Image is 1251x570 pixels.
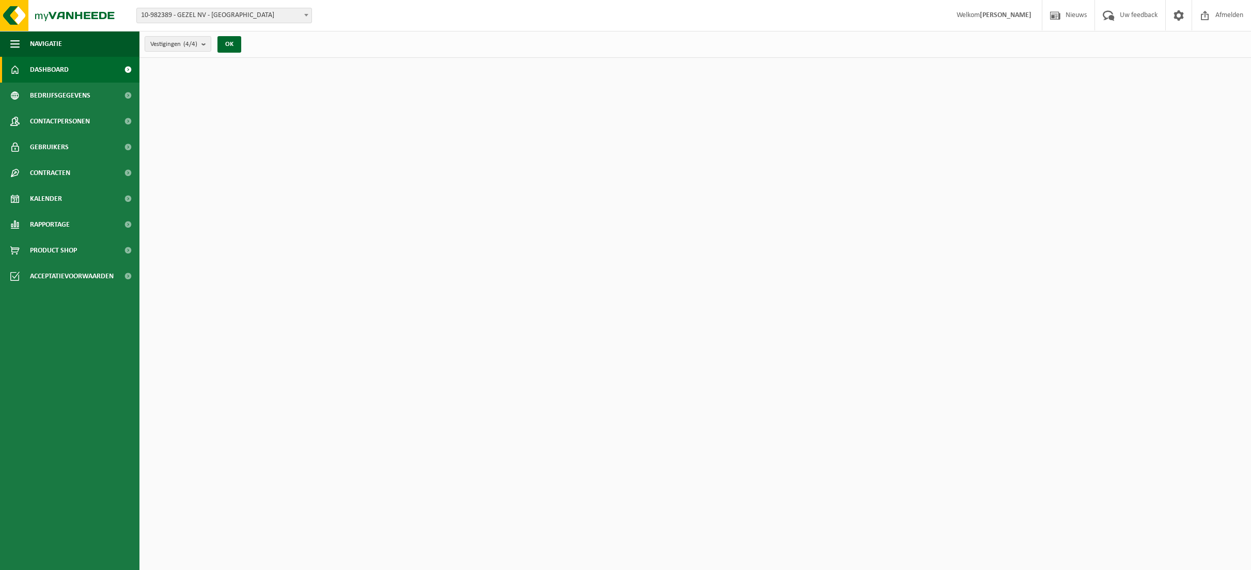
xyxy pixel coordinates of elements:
[30,186,62,212] span: Kalender
[30,83,90,108] span: Bedrijfsgegevens
[30,108,90,134] span: Contactpersonen
[217,36,241,53] button: OK
[30,57,69,83] span: Dashboard
[150,37,197,52] span: Vestigingen
[137,8,311,23] span: 10-982389 - GEZEL NV - BUGGENHOUT
[30,237,77,263] span: Product Shop
[30,212,70,237] span: Rapportage
[30,134,69,160] span: Gebruikers
[30,263,114,289] span: Acceptatievoorwaarden
[30,160,70,186] span: Contracten
[980,11,1031,19] strong: [PERSON_NAME]
[136,8,312,23] span: 10-982389 - GEZEL NV - BUGGENHOUT
[145,36,211,52] button: Vestigingen(4/4)
[30,31,62,57] span: Navigatie
[183,41,197,47] count: (4/4)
